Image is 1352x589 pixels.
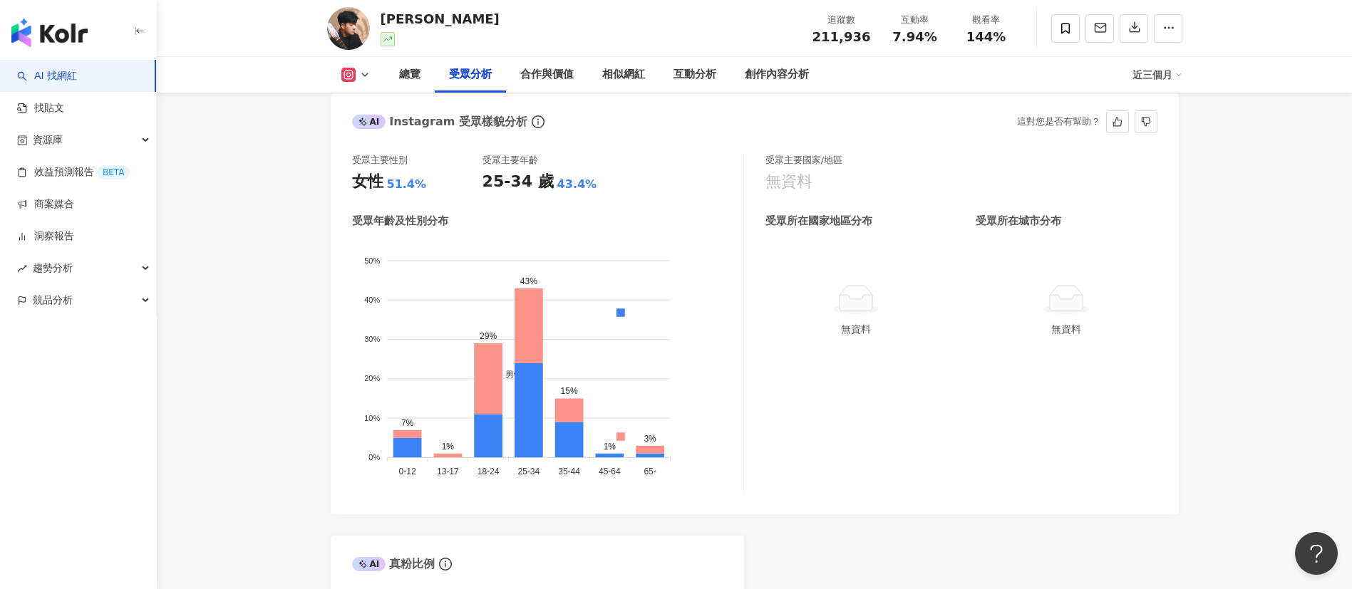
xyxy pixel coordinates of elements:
span: 211,936 [812,29,871,44]
div: Instagram 受眾樣貌分析 [352,114,527,130]
div: 創作內容分析 [745,66,809,83]
tspan: 45-64 [599,467,621,477]
div: [PERSON_NAME] [381,10,500,28]
div: 真粉比例 [352,556,435,572]
div: 近三個月 [1132,63,1182,86]
div: 43.4% [557,177,597,192]
tspan: 13-17 [437,467,459,477]
div: 無資料 [771,321,941,337]
span: dislike [1141,117,1151,127]
a: searchAI 找網紅 [17,69,77,83]
a: 效益預測報告BETA [17,165,130,179]
div: 相似網紅 [602,66,645,83]
tspan: 25-34 [517,467,540,477]
div: 互動率 [888,13,942,27]
tspan: 65- [644,467,656,477]
img: logo [11,19,88,47]
div: 受眾所在城市分布 [976,214,1061,229]
div: 女性 [352,171,383,193]
tspan: 50% [364,256,380,265]
div: 受眾主要性別 [352,154,408,167]
span: 男性 [495,370,522,380]
div: AI [352,557,386,571]
div: 觀看率 [959,13,1013,27]
span: info-circle [437,556,454,573]
div: 受眾所在國家地區分布 [765,214,872,229]
span: 144% [966,30,1006,44]
span: 7.94% [892,30,936,44]
span: 趨勢分析 [33,252,73,284]
div: 合作與價值 [520,66,574,83]
span: 競品分析 [33,284,73,316]
a: 商案媒合 [17,197,74,212]
tspan: 30% [364,335,380,344]
div: 這對您是否有幫助？ [1017,111,1100,132]
tspan: 18-24 [477,467,499,477]
div: 受眾年齡及性別分布 [352,214,448,229]
div: 總覽 [399,66,420,83]
tspan: 20% [364,375,380,383]
span: rise [17,264,27,273]
tspan: 35-44 [558,467,580,477]
div: 受眾主要年齡 [483,154,538,167]
span: 資源庫 [33,124,63,156]
div: 受眾主要國家/地區 [765,154,842,167]
div: 受眾分析 [449,66,492,83]
div: 51.4% [387,177,427,192]
div: 追蹤數 [812,13,871,27]
a: 洞察報告 [17,229,74,244]
span: info-circle [530,113,547,130]
tspan: 0% [368,453,380,462]
tspan: 40% [364,296,380,304]
tspan: 0-12 [398,467,416,477]
div: 無資料 [765,171,812,193]
div: AI [352,115,386,129]
a: 找貼文 [17,101,64,115]
tspan: 10% [364,414,380,422]
div: 25-34 歲 [483,171,554,193]
img: KOL Avatar [327,7,370,50]
span: like [1113,117,1123,127]
div: 無資料 [981,321,1152,337]
div: 互動分析 [674,66,716,83]
iframe: Help Scout Beacon - Open [1295,532,1338,575]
